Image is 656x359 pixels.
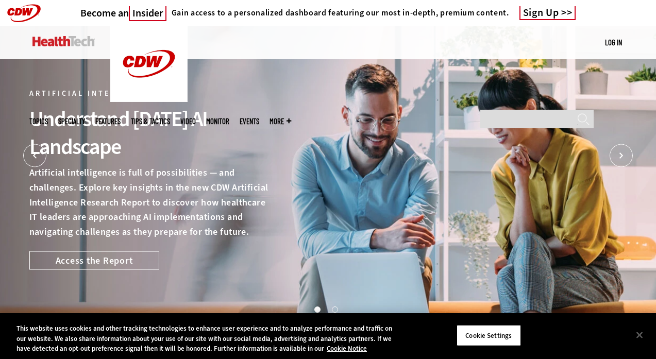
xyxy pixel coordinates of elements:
[110,26,188,102] img: Home
[131,117,170,125] a: Tips & Tactics
[80,7,166,20] h3: Become an
[270,117,291,125] span: More
[240,117,259,125] a: Events
[110,94,188,105] a: CDW
[29,117,48,125] span: Topics
[332,306,337,312] button: 2 of 2
[29,105,268,161] div: Understand [DATE] AI Landscape
[58,117,85,125] span: Specialty
[628,323,651,346] button: Close
[23,144,46,167] button: Prev
[80,7,166,20] a: Become anInsider
[206,117,229,125] a: MonITor
[95,117,121,125] a: Features
[16,323,394,354] div: This website uses cookies and other tracking technologies to enhance user experience and to analy...
[129,6,166,21] span: Insider
[605,37,622,48] div: User menu
[32,36,95,46] img: Home
[29,251,159,269] a: Access the Report
[180,117,196,125] a: Video
[172,8,509,18] h4: Gain access to a personalized dashboard featuring our most in-depth, premium content.
[314,306,319,312] button: 1 of 2
[29,165,268,240] p: Artificial intelligence is full of possibilities — and challenges. Explore key insights in the ne...
[166,8,509,18] a: Gain access to a personalized dashboard featuring our most in-depth, premium content.
[610,144,633,167] button: Next
[327,344,367,353] a: More information about your privacy
[519,6,576,20] a: Sign Up
[457,324,521,346] button: Cookie Settings
[605,38,622,47] a: Log in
